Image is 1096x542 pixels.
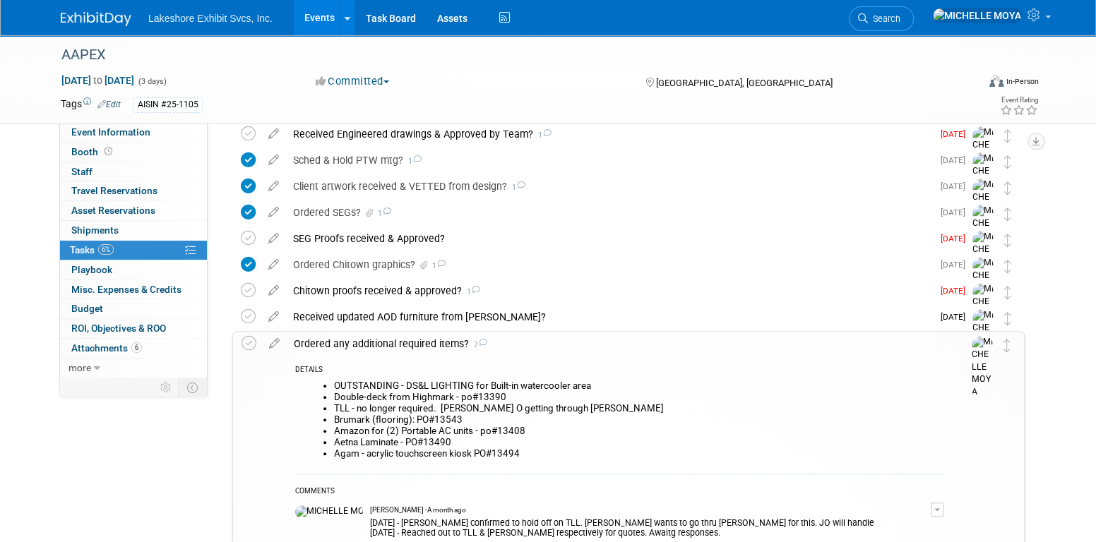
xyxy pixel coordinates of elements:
[71,166,93,177] span: Staff
[370,515,931,538] div: [DATE] - [PERSON_NAME] confirmed to hold off on TLL. [PERSON_NAME] wants to go thru [PERSON_NAME]...
[972,205,994,267] img: MICHELLE MOYA
[261,284,286,297] a: edit
[295,505,363,518] img: MICHELLE MOYA
[1004,286,1011,299] i: Move task
[61,97,121,113] td: Tags
[972,257,994,319] img: MICHELLE MOYA
[71,284,181,295] span: Misc. Expenses & Credits
[941,207,972,217] span: [DATE]
[261,180,286,193] a: edit
[68,362,91,373] span: more
[334,426,943,437] li: Amazon for (2) Portable AC units - po#13408
[334,380,943,392] li: OUTSTANDING - DS&L LIGHTING for Built-in watercooler area
[261,128,286,140] a: edit
[972,152,994,215] img: MICHELLE MOYA
[941,234,972,243] span: [DATE]
[71,146,115,157] span: Booth
[133,97,203,112] div: AISIN #25-1105
[295,365,943,377] div: DETAILS
[61,12,131,26] img: ExhibitDay
[56,42,955,68] div: AAPEX
[941,312,972,322] span: [DATE]
[286,305,932,329] div: Received updated AOD furniture from [PERSON_NAME]?
[972,309,994,371] img: MICHELLE MOYA
[286,253,932,277] div: Ordered Chitown graphics?
[334,448,943,459] li: Agam - acrylic touchscreen kiosk PO#13494
[71,126,150,138] span: Event Information
[972,179,994,241] img: MICHELLE MOYA
[60,241,207,260] a: Tasks6%
[1004,207,1011,221] i: Move task
[334,403,943,414] li: TLL - no longer required. [PERSON_NAME] O getting through [PERSON_NAME]
[71,264,112,275] span: Playbook
[60,201,207,220] a: Asset Reservations
[1006,76,1039,87] div: In-Person
[71,342,142,354] span: Attachments
[102,146,115,157] span: Booth not reserved yet
[61,74,135,87] span: [DATE] [DATE]
[334,414,943,426] li: Brumark (flooring): PO#13543
[91,75,105,86] span: to
[60,299,207,318] a: Budget
[148,13,273,24] span: Lakeshore Exhibit Svcs, Inc.
[334,392,943,403] li: Double-deck from Highmark - po#13390
[469,340,487,349] span: 7
[60,260,207,279] a: Playbook
[1004,155,1011,169] i: Move task
[261,206,286,219] a: edit
[97,100,121,109] a: Edit
[60,280,207,299] a: Misc. Expenses & Credits
[972,126,994,188] img: MICHELLE MOYA
[71,224,119,236] span: Shipments
[376,209,391,218] span: 1
[71,323,166,334] span: ROI, Objectives & ROO
[60,123,207,142] a: Event Information
[137,77,167,86] span: (3 days)
[868,13,900,24] span: Search
[286,148,932,172] div: Sched & Hold PTW mtg?
[430,261,446,270] span: 1
[1004,312,1011,325] i: Move task
[972,283,994,345] img: MICHELLE MOYA
[71,303,103,314] span: Budget
[98,244,114,255] span: 6%
[972,231,994,293] img: MICHELLE MOYA
[60,319,207,338] a: ROI, Objectives & ROO
[311,74,395,89] button: Committed
[60,339,207,358] a: Attachments6
[941,181,972,191] span: [DATE]
[70,244,114,255] span: Tasks
[286,227,932,251] div: SEG Proofs received & Approved?
[286,174,932,198] div: Client artwork received & VETTED from design?
[60,221,207,240] a: Shipments
[370,505,466,515] span: [PERSON_NAME] - A month ago
[462,287,480,296] span: 1
[286,279,932,303] div: Chitown proofs received & approved?
[295,485,943,500] div: COMMENTS
[60,162,207,181] a: Staff
[941,286,972,296] span: [DATE]
[1003,339,1011,352] i: Move task
[71,185,157,196] span: Travel Reservations
[60,359,207,378] a: more
[286,122,932,146] div: Received Engineered drawings & Approved by Team?
[60,181,207,200] a: Travel Reservations
[989,76,1003,87] img: Format-Inperson.png
[1004,181,1011,195] i: Move task
[1000,97,1038,104] div: Event Rating
[60,143,207,162] a: Booth
[1004,129,1011,143] i: Move task
[932,8,1022,23] img: MICHELLE MOYA
[893,73,1039,95] div: Event Format
[286,200,932,224] div: Ordered SEGs?
[261,232,286,245] a: edit
[287,332,943,356] div: Ordered any additional required items?
[334,437,943,448] li: Aetna Laminate - PO#13490
[941,155,972,165] span: [DATE]
[179,378,208,397] td: Toggle Event Tabs
[403,157,422,166] span: 1
[941,129,972,139] span: [DATE]
[261,154,286,167] a: edit
[941,260,972,270] span: [DATE]
[972,336,993,398] img: MICHELLE MOYA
